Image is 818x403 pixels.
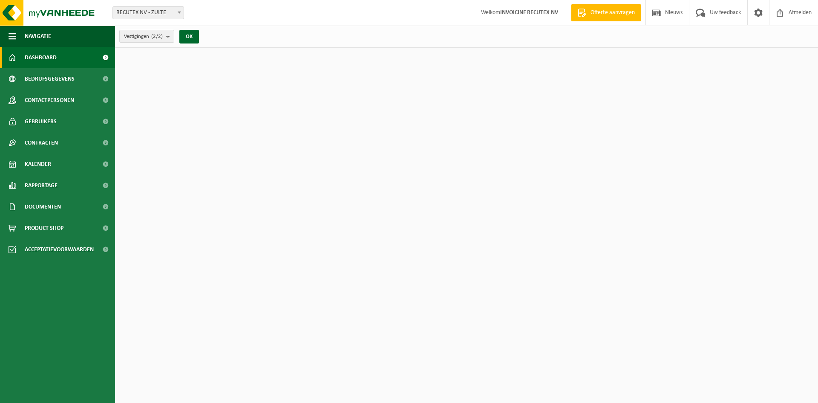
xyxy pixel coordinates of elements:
span: RECUTEX NV - ZULTE [113,7,184,19]
span: Product Shop [25,217,63,239]
span: Documenten [25,196,61,217]
span: Rapportage [25,175,58,196]
span: Navigatie [25,26,51,47]
span: Bedrijfsgegevens [25,68,75,90]
span: Vestigingen [124,30,163,43]
a: Offerte aanvragen [571,4,641,21]
button: Vestigingen(2/2) [119,30,174,43]
span: Offerte aanvragen [588,9,637,17]
button: OK [179,30,199,43]
span: Acceptatievoorwaarden [25,239,94,260]
span: RECUTEX NV - ZULTE [112,6,184,19]
span: Contactpersonen [25,90,74,111]
span: Kalender [25,154,51,175]
span: Gebruikers [25,111,57,132]
count: (2/2) [151,34,163,39]
strong: INVOICINF RECUTEX NV [500,9,558,16]
span: Dashboard [25,47,57,68]
span: Contracten [25,132,58,154]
